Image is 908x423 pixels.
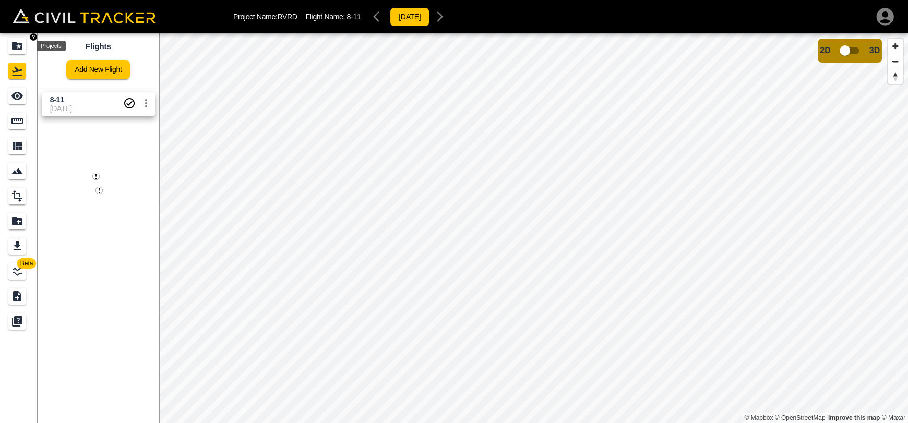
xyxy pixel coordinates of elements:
span: 2D [820,46,830,55]
div: Projects [37,41,66,51]
button: Zoom out [888,54,903,69]
button: Zoom in [888,39,903,54]
span: 3D [869,46,880,55]
span: 8-11 [347,13,361,21]
a: Mapbox [744,414,773,421]
button: [DATE] [390,7,429,27]
button: Reset bearing to north [888,69,903,84]
p: Project Name: RVRD [233,13,297,21]
canvas: Map [159,33,908,423]
img: Civil Tracker [13,8,156,23]
a: Map feedback [828,414,880,421]
a: OpenStreetMap [775,414,826,421]
p: Flight Name: [306,13,361,21]
a: Maxar [881,414,905,421]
